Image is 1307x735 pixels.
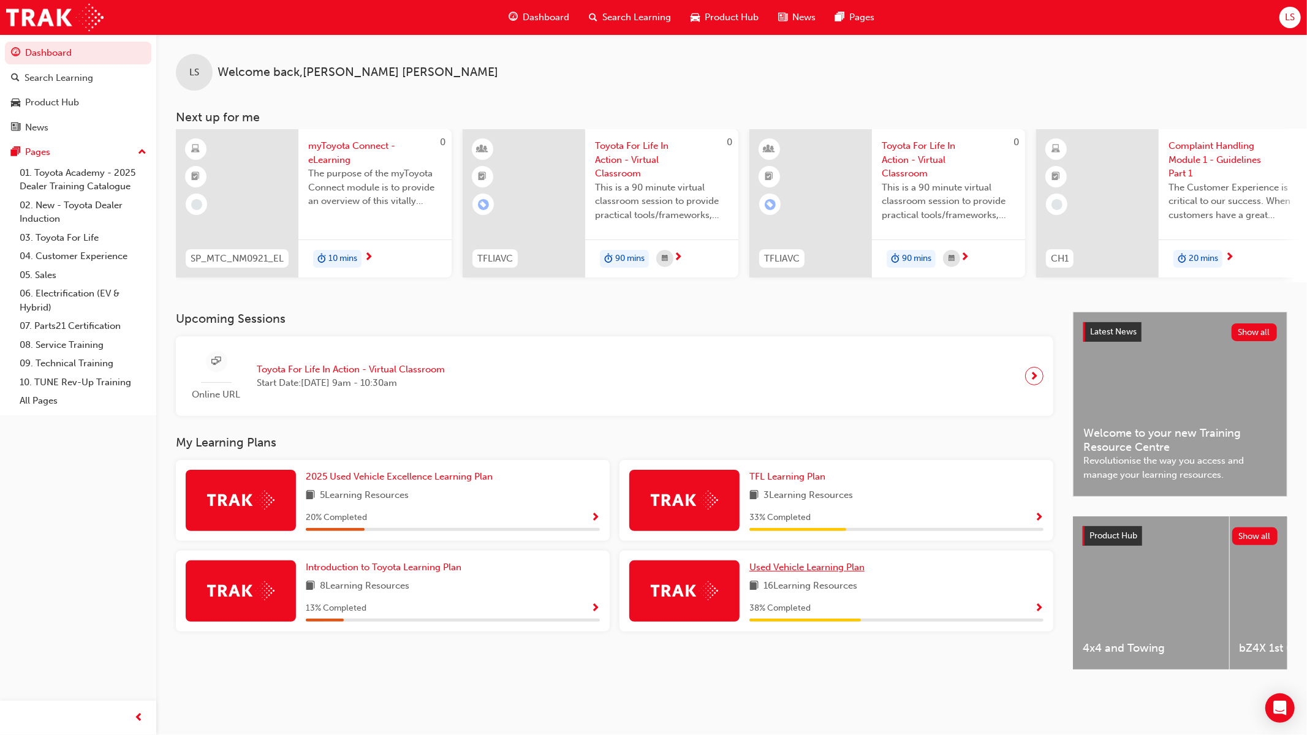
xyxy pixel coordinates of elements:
span: book-icon [306,488,315,503]
span: Toyota For Life In Action - Virtual Classroom [595,139,729,181]
span: duration-icon [891,251,900,267]
span: 0 [727,137,732,148]
span: Toyota For Life In Action - Virtual Classroom [882,139,1015,181]
a: pages-iconPages [825,5,884,30]
span: Complaint Handling Module 1 - Guidelines Part 1 [1169,139,1302,181]
a: Introduction to Toyota Learning Plan [306,560,466,575]
span: learningRecordVerb_ENROLL-icon [765,199,776,210]
a: 2025 Used Vehicle Excellence Learning Plan [306,470,498,484]
span: booktick-icon [1052,169,1061,185]
span: 33 % Completed [749,511,811,525]
span: Show Progress [1034,603,1044,614]
a: Used Vehicle Learning Plan [749,560,869,575]
div: Open Intercom Messenger [1265,693,1295,723]
button: Show Progress [1034,601,1044,616]
a: 0TFLIAVCToyota For Life In Action - Virtual ClassroomThis is a 90 minute virtual classroom sessio... [749,129,1025,277]
span: Revolutionise the way you access and manage your learning resources. [1083,454,1277,481]
img: Trak [6,4,104,31]
span: 10 mins [328,252,357,266]
span: LS [1285,10,1295,24]
a: Dashboard [5,42,151,64]
span: 38 % Completed [749,601,811,616]
span: guage-icon [11,48,20,59]
a: 07. Parts21 Certification [15,317,151,336]
span: myToyota Connect - eLearning [308,139,442,167]
span: book-icon [306,579,315,594]
span: news-icon [11,123,20,134]
span: pages-icon [11,147,20,158]
a: News [5,116,151,139]
button: Show Progress [591,601,600,616]
a: 01. Toyota Academy - 2025 Dealer Training Catalogue [15,164,151,196]
a: Product Hub [5,91,151,114]
a: car-iconProduct Hub [681,5,768,30]
span: Search Learning [602,10,671,24]
span: 20 % Completed [306,511,367,525]
a: search-iconSearch Learning [579,5,681,30]
span: learningRecordVerb_NONE-icon [191,199,202,210]
span: book-icon [749,579,759,594]
span: TFLIAVC [764,252,800,266]
img: Trak [651,491,718,510]
button: Pages [5,141,151,164]
span: Used Vehicle Learning Plan [749,562,865,573]
span: Show Progress [591,513,600,524]
span: News [792,10,816,24]
span: booktick-icon [192,169,200,185]
div: News [25,121,48,135]
span: learningRecordVerb_NONE-icon [1051,199,1063,210]
a: 08. Service Training [15,336,151,355]
span: Latest News [1090,326,1137,337]
button: DashboardSearch LearningProduct HubNews [5,39,151,141]
span: Pages [849,10,874,24]
span: next-icon [1030,367,1039,385]
span: Welcome to your new Training Resource Centre [1083,426,1277,454]
span: Online URL [186,388,247,402]
a: news-iconNews [768,5,825,30]
span: 0 [440,137,445,148]
img: Trak [207,581,275,600]
a: 06. Electrification (EV & Hybrid) [15,284,151,317]
span: 4x4 and Towing [1083,641,1219,655]
span: 0 [1013,137,1019,148]
a: 4x4 and Towing [1073,516,1229,669]
div: Product Hub [25,96,79,110]
span: Welcome back , [PERSON_NAME] [PERSON_NAME] [218,66,498,80]
span: The Customer Experience is critical to our success. When customers have a great experience, wheth... [1169,181,1302,222]
span: 90 mins [902,252,931,266]
span: LS [189,66,199,80]
span: TFLIAVC [477,252,513,266]
a: 02. New - Toyota Dealer Induction [15,196,151,228]
span: CH1 [1051,252,1069,266]
a: 04. Customer Experience [15,247,151,266]
span: 16 Learning Resources [763,579,857,594]
a: All Pages [15,391,151,410]
span: Introduction to Toyota Learning Plan [306,562,461,573]
a: Search Learning [5,67,151,89]
span: 20 mins [1189,252,1218,266]
span: next-icon [1225,252,1234,263]
a: 10. TUNE Rev-Up Training [15,373,151,392]
span: duration-icon [317,251,326,267]
h3: My Learning Plans [176,435,1053,450]
h3: Upcoming Sessions [176,312,1053,326]
span: learningResourceType_ELEARNING-icon [1052,141,1061,157]
span: Show Progress [591,603,600,614]
button: Show all [1232,527,1278,545]
span: calendar-icon [949,251,955,266]
span: booktick-icon [765,169,774,185]
div: Pages [25,145,50,159]
a: guage-iconDashboard [499,5,579,30]
span: Product Hub [705,10,759,24]
button: LS [1279,7,1301,28]
span: 0 [1300,137,1306,148]
h3: Next up for me [156,110,1307,124]
a: Latest NewsShow allWelcome to your new Training Resource CentreRevolutionise the way you access a... [1073,312,1287,497]
span: 8 Learning Resources [320,579,409,594]
span: booktick-icon [479,169,487,185]
span: This is a 90 minute virtual classroom session to provide practical tools/frameworks, behaviours a... [882,181,1015,222]
span: Toyota For Life In Action - Virtual Classroom [257,363,445,377]
span: 13 % Completed [306,601,366,616]
span: pages-icon [835,10,844,25]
